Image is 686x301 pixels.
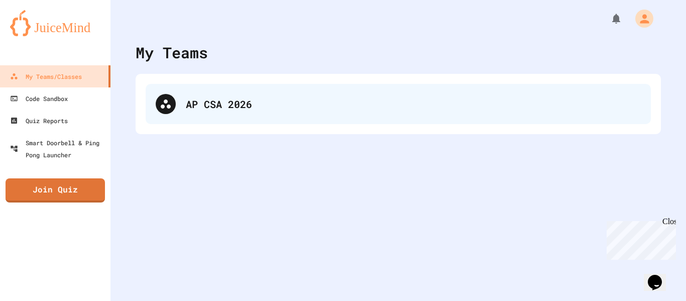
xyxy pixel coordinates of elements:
[10,115,68,127] div: Quiz Reports
[644,261,676,291] iframe: chat widget
[10,10,100,36] img: logo-orange.svg
[10,92,68,105] div: Code Sandbox
[10,137,106,161] div: Smart Doorbell & Ping Pong Launcher
[603,217,676,260] iframe: chat widget
[186,96,641,112] div: AP CSA 2026
[136,41,208,64] div: My Teams
[146,84,651,124] div: AP CSA 2026
[10,70,82,82] div: My Teams/Classes
[6,178,105,203] a: Join Quiz
[592,10,625,27] div: My Notifications
[4,4,69,64] div: Chat with us now!Close
[625,7,656,30] div: My Account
